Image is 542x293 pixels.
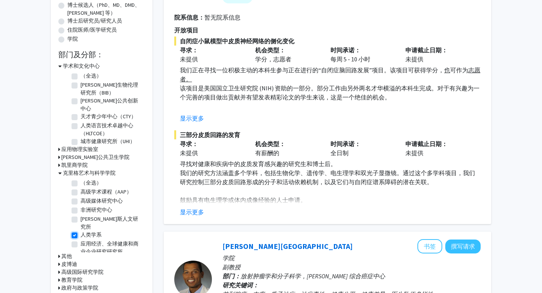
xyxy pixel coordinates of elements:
[81,81,138,96] font: [PERSON_NAME]生物伦理研究所（BIB）
[61,261,77,267] font: 皮博迪
[255,149,279,157] font: 有薪酬的
[330,55,370,63] font: 每周 5 - 10 小时
[180,160,336,168] font: 寻找对健康和疾病中的皮质发育感兴趣的研究生和博士后。
[222,254,234,262] font: 学院
[61,154,129,160] font: [PERSON_NAME]公共卫生学院
[81,231,102,238] font: 人类学系
[81,138,135,145] font: 城市健康研究所（UHI）
[451,243,475,250] font: 撰写请求
[81,197,123,204] font: 高级媒体研究中心
[61,276,82,283] font: 教育学院
[405,46,448,54] font: 申请截止日期：
[180,208,204,217] button: 显示更多
[180,196,306,204] font: 鼓励具有电生理学或体内成像经验的人士申请。
[67,2,140,16] font: 博士候选人（PhD、MD、DMD、[PERSON_NAME] 等）
[444,66,450,74] font: 也
[81,179,102,186] font: （全选）
[81,240,139,255] font: 应用经济、全球健康和商业企业研究研究所
[222,272,241,280] font: 部门：
[180,55,198,63] font: 未提供
[222,281,259,289] font: 研究关键词：
[180,114,204,123] button: 显示更多
[330,140,361,148] font: 时间承诺：
[405,140,448,148] font: 申请截止日期：
[405,149,423,157] font: 未提供
[180,46,198,54] font: 寻求：
[255,140,285,148] font: 机会类型：
[180,140,198,148] font: 寻求：
[180,149,198,157] font: 未提供
[180,66,444,74] font: 我们正在寻找一位积极主动的本科生参与正在进行的“自闭症脑回路发展”项目。该项目可获得学分，
[180,114,204,122] font: 显示更多
[81,215,138,230] font: [PERSON_NAME]斯人文研究所
[61,269,104,275] font: 高级国际研究学院
[81,122,133,137] font: 人类语言技术卓越中心（HLTCOE）
[61,253,72,259] font: 其他
[174,14,204,21] font: 院系信息：
[6,259,32,287] iframe: 聊天
[81,97,138,112] font: [PERSON_NAME]公共创新中心
[241,272,385,280] font: 放射肿瘤学和分子科学，[PERSON_NAME] 综合癌症中心
[81,188,132,195] font: 高级学术课程（AAP）
[180,169,475,186] font: 我们的研究方法涵盖多个学科，包括生物化学、遗传学、电生理学和双光子显微镜。通过这个多学科项目，我们研究控制三部分皮质回路形成的分子和活动依赖机制，以及它们与自闭症谱系障碍的潜在关联。
[424,243,436,250] font: 书签
[180,84,480,101] font: 该项目是美国国立卫生研究院 (NIH) 资助的一部分。部分工作由另外两名才华横溢的本科生完成。对于有兴趣为一个完善的项目做出贡献并有望发表精彩论文的学生来说，这是一个绝佳的机会。
[445,240,481,253] button: 向 Curtiland Deville 撰写请求
[255,46,285,54] font: 机会类型：
[58,50,104,59] font: 部门及分部：
[222,241,353,251] a: [PERSON_NAME][GEOGRAPHIC_DATA]
[67,26,117,33] font: 住院医师/医学研究员
[63,63,100,69] font: 学术和文化中心
[180,131,240,139] font: 三部分皮质回路的发育
[180,37,294,45] font: 自闭症小鼠模型中皮质神经网络的侧化变化
[405,55,423,63] font: 未提供
[450,66,468,74] font: 可作为
[81,113,136,120] font: 天才青少年中心（CTY）
[204,14,241,21] font: 暂无院系信息
[63,169,116,176] font: 克里格艺术与科学学院
[67,35,78,42] font: 学院
[61,162,88,168] font: 凯里商学院
[81,206,112,213] font: 非洲研究中心
[255,55,291,63] font: 学分，志愿者
[61,284,98,291] font: 政府与政策学院
[174,26,198,34] font: 开放项目
[222,263,241,271] font: 副教授
[61,146,98,153] font: 应用物理实验室
[180,208,204,216] font: 显示更多
[81,72,102,79] font: （全选）
[417,239,442,253] button: 将 Curtiland Deville 添加到书签
[330,46,361,54] font: 时间承诺：
[67,17,122,24] font: 博士后研究员/研究人员
[330,149,349,157] font: 全日制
